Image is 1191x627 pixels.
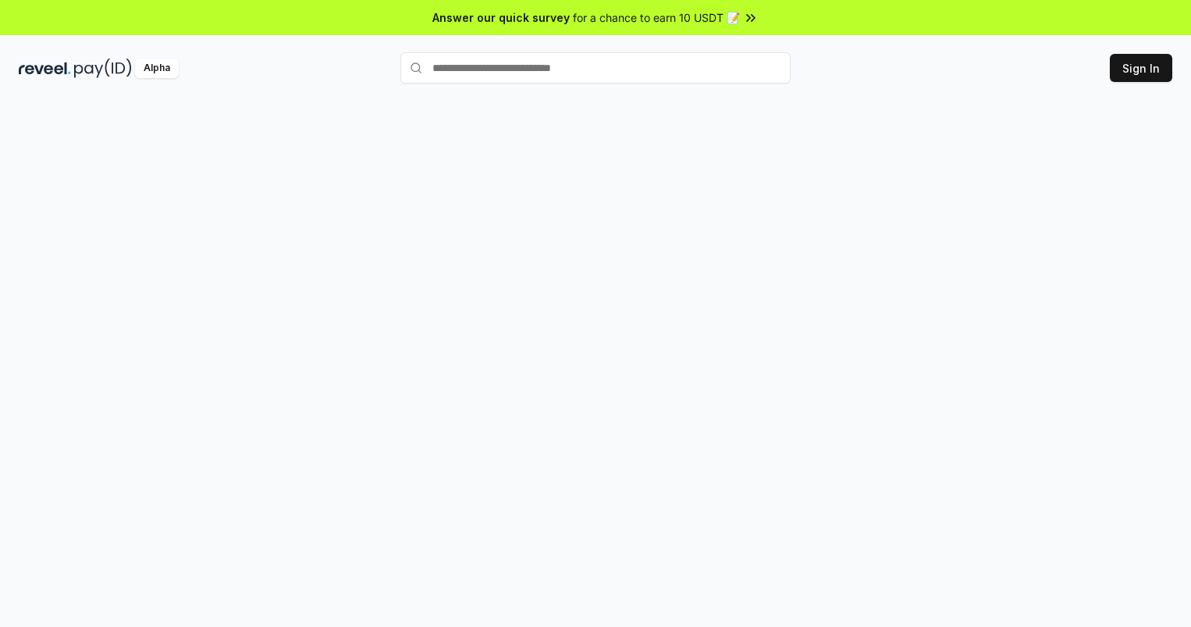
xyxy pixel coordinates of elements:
div: Alpha [135,59,179,78]
span: for a chance to earn 10 USDT 📝 [573,9,740,26]
img: pay_id [74,59,132,78]
img: reveel_dark [19,59,71,78]
span: Answer our quick survey [432,9,570,26]
button: Sign In [1110,54,1172,82]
